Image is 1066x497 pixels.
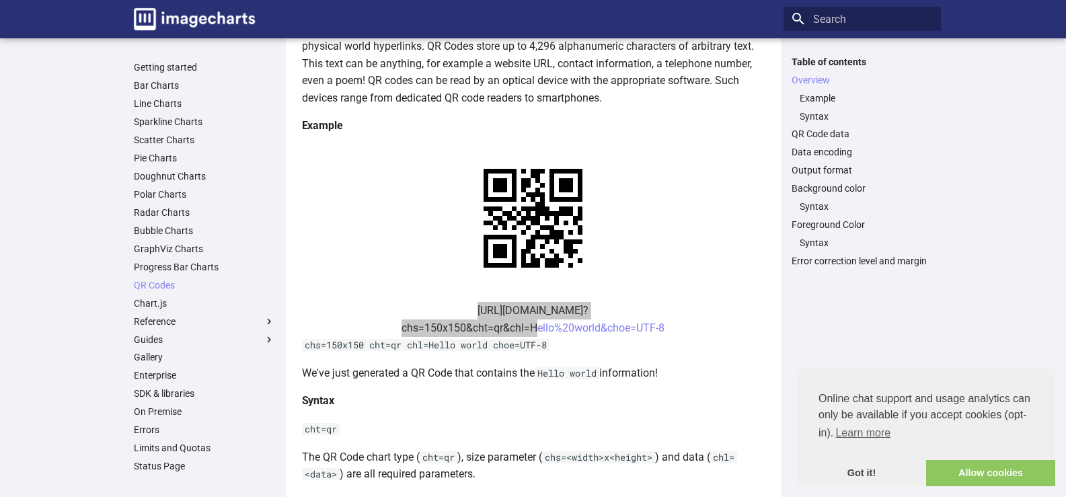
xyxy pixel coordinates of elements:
a: Bubble Charts [134,225,275,237]
a: Enterprise [134,370,275,382]
input: Search [784,7,941,31]
a: allow cookies [926,460,1055,487]
a: Output format [792,165,933,177]
code: chs=<width>x<height> [542,451,655,463]
code: Hello world [535,367,599,379]
a: Data encoding [792,147,933,159]
a: learn more about cookies [833,423,892,443]
div: cookieconsent [797,369,1055,486]
a: Syntax [800,237,933,249]
a: Overview [792,74,933,86]
a: Syntax [800,110,933,122]
a: Image-Charts documentation [128,3,260,36]
a: Example [800,92,933,104]
a: Line Charts [134,98,275,110]
nav: Table of contents [784,56,941,268]
a: QR Code data [792,128,933,141]
a: [URL][DOMAIN_NAME]?chs=150x150&cht=qr&chl=Hello%20world&choe=UTF-8 [402,304,664,334]
p: We've just generated a QR Code that contains the information! [302,365,765,382]
label: Reference [134,315,275,328]
a: Doughnut Charts [134,170,275,182]
a: Polar Charts [134,188,275,200]
a: Foreground Color [792,219,933,231]
nav: Foreground Color [792,237,933,249]
span: Online chat support and usage analytics can only be available if you accept cookies (opt-in). [818,391,1034,443]
a: Radar Charts [134,206,275,219]
p: QR codes are a popular type of two-dimensional barcode. They are also known as hardlinks or physi... [302,20,765,106]
code: cht=qr [302,423,340,435]
a: dismiss cookie message [797,460,926,487]
a: Errors [134,424,275,436]
a: Progress Bar Charts [134,261,275,273]
nav: Overview [792,92,933,122]
nav: Background color [792,201,933,213]
label: Guides [134,334,275,346]
code: chs=150x150 cht=qr chl=Hello world choe=UTF-8 [302,339,549,351]
a: Pie Charts [134,153,275,165]
label: Table of contents [784,56,941,68]
a: Getting started [134,62,275,74]
code: cht=qr [420,451,457,463]
a: On Premise [134,406,275,418]
h4: Example [302,117,765,135]
a: Gallery [134,352,275,364]
a: Background color [792,183,933,195]
img: chart [460,145,606,291]
a: Error correction level and margin [792,255,933,267]
a: QR Codes [134,279,275,291]
a: GraphViz Charts [134,243,275,255]
a: Chart.js [134,297,275,309]
a: Bar Charts [134,80,275,92]
a: SDK & libraries [134,388,275,400]
a: Sparkline Charts [134,116,275,128]
a: Syntax [800,201,933,213]
a: Status Page [134,460,275,472]
a: Scatter Charts [134,135,275,147]
img: logo [134,8,255,30]
p: The QR Code chart type ( ), size parameter ( ) and data ( ) are all required parameters. [302,449,765,483]
h4: Syntax [302,392,765,410]
a: Limits and Quotas [134,443,275,455]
